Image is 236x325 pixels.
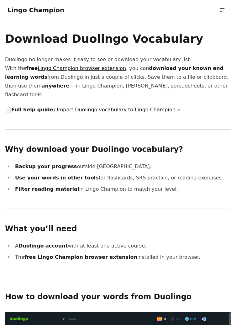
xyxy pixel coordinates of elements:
[26,65,126,71] strong: free
[38,65,126,71] a: Lingo Champion browser extension
[13,253,231,262] li: The installed in your browser.
[13,185,231,194] li: in Lingo Champion to match your level.
[13,173,231,182] li: for flashcards, SRS practice, or reading exercises.
[15,186,79,192] strong: Filter reading material
[57,107,180,113] a: Import Duolingo vocabulary to Lingo Champion »
[5,145,231,155] h2: Why download your Duolingo vocabulary?
[5,292,231,302] h2: How to download your words from Duolingo
[5,33,231,45] h1: Download Duolingo Vocabulary
[8,6,64,14] a: Lingo Champion
[13,162,231,171] li: outside [GEOGRAPHIC_DATA].
[18,243,68,249] strong: Duolingo account
[5,55,231,99] p: Duolingo no longer makes it easy to see or download your vocabulary list. With the , you can from...
[5,65,223,80] strong: download your known and learning words
[42,83,69,89] strong: anywhere
[24,254,137,260] strong: free Lingo Champion browser extension
[5,105,231,114] p: 📄
[13,242,231,250] li: A with at least one active course.
[5,224,231,234] h2: What you’ll need
[11,107,55,113] strong: Full help guide:
[15,163,77,169] strong: Backup your progress
[15,175,99,181] strong: Use your words in other tools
